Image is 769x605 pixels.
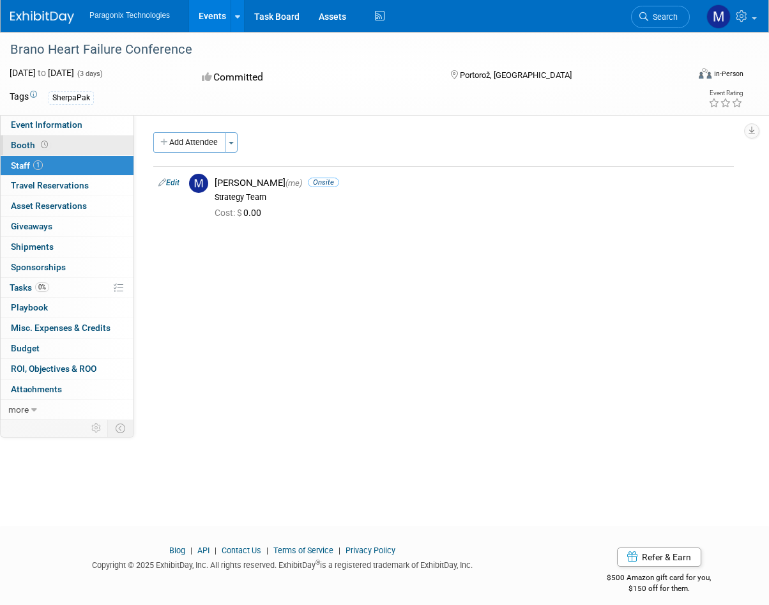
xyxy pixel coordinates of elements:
[10,556,555,571] div: Copyright © 2025 ExhibitDay, Inc. All rights reserved. ExhibitDay is a registered trademark of Ex...
[11,241,54,252] span: Shipments
[708,90,743,96] div: Event Rating
[222,546,261,555] a: Contact Us
[1,257,133,277] a: Sponsorships
[86,420,108,436] td: Personalize Event Tab Strip
[11,302,48,312] span: Playbook
[158,178,179,187] a: Edit
[215,208,243,218] span: Cost: $
[197,546,209,555] a: API
[11,323,110,333] span: Misc. Expenses & Credits
[460,70,572,80] span: Portorož, [GEOGRAPHIC_DATA]
[6,38,681,61] div: Brano Heart Failure Conference
[215,208,266,218] span: 0.00
[189,174,208,193] img: M.jpg
[648,12,678,22] span: Search
[11,343,40,353] span: Budget
[574,564,743,594] div: $500 Amazon gift card for you,
[11,364,96,374] span: ROI, Objectives & ROO
[1,278,133,298] a: Tasks0%
[11,119,82,130] span: Event Information
[11,201,87,211] span: Asset Reservations
[10,90,37,105] td: Tags
[11,140,50,150] span: Booth
[308,178,339,187] span: Onsite
[11,262,66,272] span: Sponsorships
[49,91,94,105] div: SherpaPak
[273,546,333,555] a: Terms of Service
[1,339,133,358] a: Budget
[33,160,43,170] span: 1
[263,546,271,555] span: |
[346,546,395,555] a: Privacy Policy
[335,546,344,555] span: |
[108,420,134,436] td: Toggle Event Tabs
[38,140,50,149] span: Booth not reserved yet
[10,11,74,24] img: ExhibitDay
[8,404,29,415] span: more
[11,160,43,171] span: Staff
[11,384,62,394] span: Attachments
[89,11,170,20] span: Paragonix Technologies
[1,318,133,338] a: Misc. Expenses & Credits
[1,156,133,176] a: Staff1
[1,176,133,195] a: Travel Reservations
[1,298,133,318] a: Playbook
[215,177,729,189] div: [PERSON_NAME]
[1,379,133,399] a: Attachments
[169,546,185,555] a: Blog
[1,237,133,257] a: Shipments
[1,115,133,135] a: Event Information
[153,132,225,153] button: Add Attendee
[211,546,220,555] span: |
[617,548,701,567] a: Refer & Earn
[286,178,302,188] span: (me)
[713,69,743,79] div: In-Person
[706,4,731,29] img: Mary Jacoski
[699,68,712,79] img: Format-Inperson.png
[11,221,52,231] span: Giveaways
[35,282,49,292] span: 0%
[10,68,74,78] span: [DATE] [DATE]
[1,217,133,236] a: Giveaways
[187,546,195,555] span: |
[76,70,103,78] span: (3 days)
[1,135,133,155] a: Booth
[1,196,133,216] a: Asset Reservations
[1,400,133,420] a: more
[574,583,743,594] div: $150 off for them.
[631,6,690,28] a: Search
[10,282,49,293] span: Tasks
[215,192,729,203] div: Strategy Team
[36,68,48,78] span: to
[316,559,320,566] sup: ®
[637,66,744,86] div: Event Format
[11,180,89,190] span: Travel Reservations
[198,66,430,89] div: Committed
[1,359,133,379] a: ROI, Objectives & ROO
